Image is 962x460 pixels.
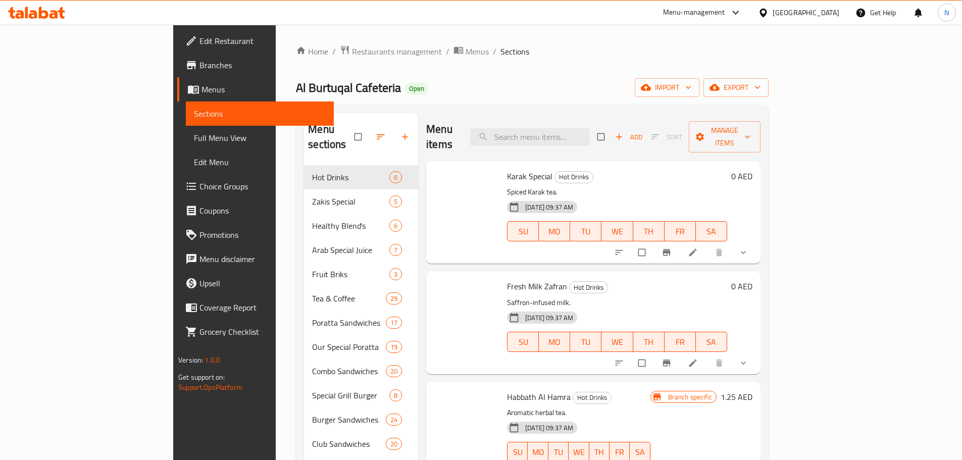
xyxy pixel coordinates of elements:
span: Poratta Sandwiches [312,317,386,329]
span: Al Burtuqal Cafeteria [296,76,401,99]
li: / [493,45,496,58]
h6: 0 AED [731,169,752,183]
div: Fruit Briks3 [304,262,418,286]
div: items [386,414,402,426]
span: Healthy Blend's [312,220,389,232]
span: Select section first [645,129,689,145]
span: FR [669,224,692,239]
span: Edit Restaurant [199,35,326,47]
div: Zakis Special5 [304,189,418,214]
span: Manage items [697,124,752,149]
span: Get support on: [178,371,225,384]
a: Grocery Checklist [177,320,334,344]
div: items [386,365,402,377]
button: Add section [394,126,418,148]
span: Burger Sandwiches [312,414,386,426]
span: Full Menu View [194,132,326,144]
button: export [703,78,769,97]
span: Select to update [632,243,653,262]
div: [GEOGRAPHIC_DATA] [773,7,839,18]
a: Edit menu item [688,247,700,258]
span: Choice Groups [199,180,326,192]
a: Edit menu item [688,358,700,368]
button: show more [732,241,756,264]
nav: breadcrumb [296,45,769,58]
span: SA [700,224,723,239]
span: Sections [500,45,529,58]
button: TH [633,332,665,352]
span: MO [543,335,566,349]
span: 5 [390,197,401,207]
li: / [332,45,336,58]
span: Add item [613,129,645,145]
span: Menus [466,45,489,58]
a: Coupons [177,198,334,223]
span: Hot Drinks [312,171,389,183]
button: MO [539,332,570,352]
span: Promotions [199,229,326,241]
a: Restaurants management [340,45,442,58]
span: [DATE] 09:37 AM [521,423,577,433]
span: 3 [390,270,401,279]
a: Upsell [177,271,334,295]
span: SA [634,445,646,459]
span: Select section [591,127,613,146]
a: Sections [186,101,334,126]
div: Combo Sandwiches [312,365,386,377]
button: show more [732,352,756,374]
div: items [386,341,402,353]
button: Manage items [689,121,761,152]
div: items [386,438,402,450]
span: 29 [386,294,401,303]
span: import [643,81,691,94]
button: SA [696,221,727,241]
button: TH [633,221,665,241]
div: items [389,195,402,208]
span: export [712,81,761,94]
span: 8 [390,391,401,400]
div: Our Special Poratta [312,341,386,353]
button: FR [665,332,696,352]
div: items [389,220,402,232]
div: items [389,171,402,183]
span: 7 [390,245,401,255]
span: [DATE] 09:37 AM [521,313,577,323]
span: Open [405,84,428,93]
span: TU [574,335,597,349]
button: delete [708,352,732,374]
div: Healthy Blend's6 [304,214,418,238]
button: SU [507,332,539,352]
button: sort-choices [608,241,632,264]
span: N [944,7,949,18]
span: MO [543,224,566,239]
li: / [446,45,449,58]
span: 6 [390,221,401,231]
span: Select to update [632,353,653,373]
button: Add [613,129,645,145]
a: Menus [453,45,489,58]
span: WE [605,335,629,349]
span: Hot Drinks [573,392,611,403]
button: SU [507,221,539,241]
button: WE [601,221,633,241]
div: items [389,389,402,401]
svg: Show Choices [738,247,748,258]
svg: Show Choices [738,358,748,368]
a: Edit Menu [186,150,334,174]
span: SA [700,335,723,349]
div: Fruit Briks [312,268,389,280]
span: Karak Special [507,169,552,184]
button: FR [665,221,696,241]
a: Menus [177,77,334,101]
div: Arab Special Juice7 [304,238,418,262]
span: 20 [386,367,401,376]
span: TU [574,224,597,239]
div: Hot Drinks [569,281,608,293]
div: items [386,292,402,304]
input: search [470,128,589,146]
div: items [389,268,402,280]
div: Our Special Poratta19 [304,335,418,359]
